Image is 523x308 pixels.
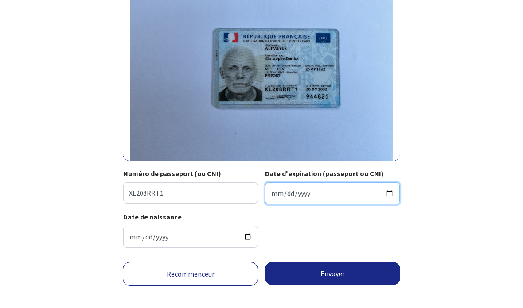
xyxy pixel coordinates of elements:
[123,212,182,221] font: Date de naissance
[265,169,384,178] font: Date d'expiration (passeport ou CNI)
[123,262,258,286] a: Recommenceur
[265,262,400,285] button: Envoyer
[123,169,221,178] font: Numéro de passeport (ou CNI)
[320,269,345,278] font: Envoyer
[167,269,215,278] font: Recommenceur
